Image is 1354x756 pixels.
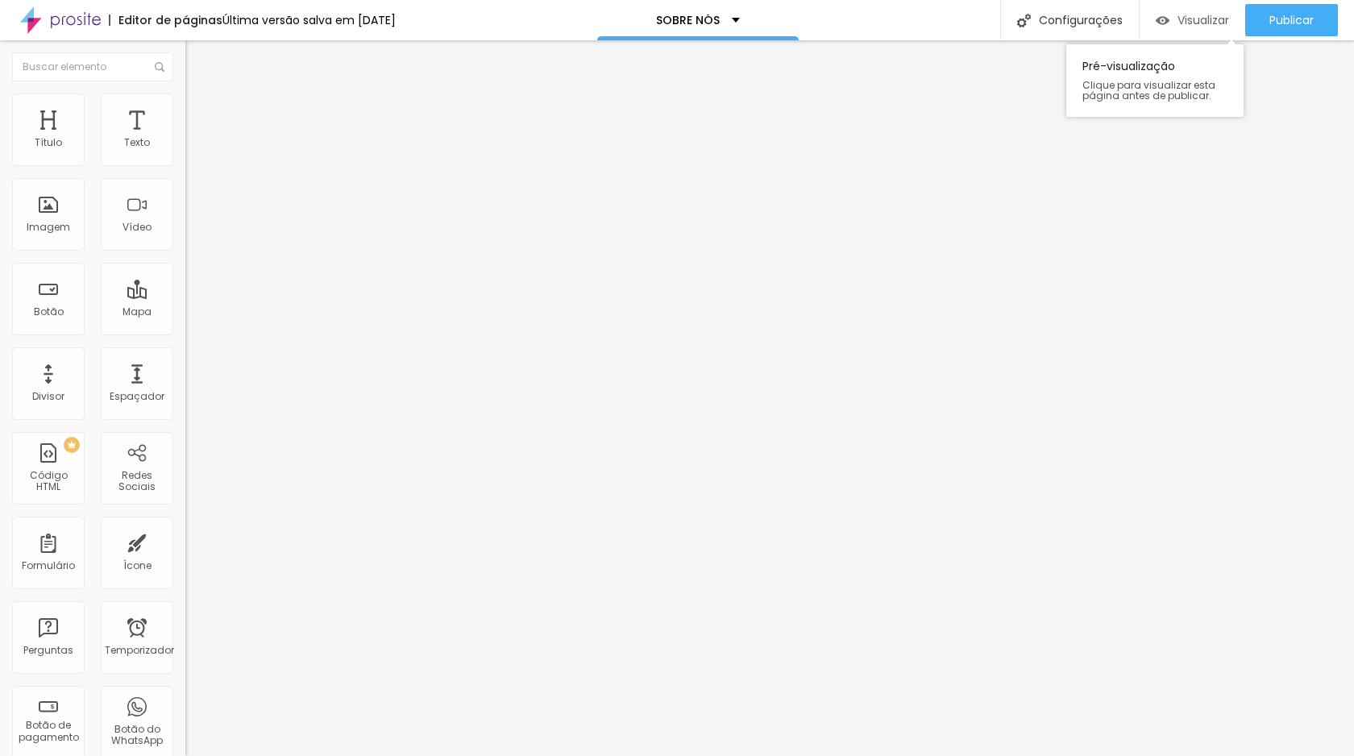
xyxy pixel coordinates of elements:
[34,305,64,318] font: Botão
[12,52,173,81] input: Buscar elemento
[111,722,163,747] font: Botão do WhatsApp
[23,643,73,657] font: Perguntas
[124,135,150,149] font: Texto
[30,468,68,493] font: Código HTML
[1269,12,1314,28] font: Publicar
[1140,4,1245,36] button: Visualizar
[123,220,152,234] font: Vídeo
[123,305,152,318] font: Mapa
[105,643,174,657] font: Temporizador
[35,135,62,149] font: Título
[118,468,156,493] font: Redes Sociais
[185,40,1354,756] iframe: Editor
[27,220,70,234] font: Imagem
[19,718,79,743] font: Botão de pagamento
[656,12,720,28] font: SOBRE NÓS
[222,12,396,28] font: Última versão salva em [DATE]
[110,389,164,403] font: Espaçador
[22,559,75,572] font: Formulário
[1039,12,1123,28] font: Configurações
[1245,4,1338,36] button: Publicar
[1082,78,1215,102] font: Clique para visualizar esta página antes de publicar.
[1177,12,1229,28] font: Visualizar
[1156,14,1169,27] img: view-1.svg
[1017,14,1031,27] img: Ícone
[123,559,152,572] font: Ícone
[155,62,164,72] img: Ícone
[1082,58,1175,74] font: Pré-visualização
[118,12,222,28] font: Editor de páginas
[32,389,64,403] font: Divisor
